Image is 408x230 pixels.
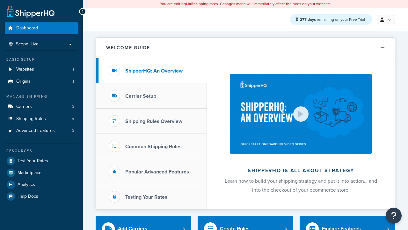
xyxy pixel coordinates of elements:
[5,64,78,75] a: Websites1
[5,94,78,99] div: Manage Shipping
[18,170,41,176] span: Marketplace
[5,76,78,88] li: Origins
[5,76,78,88] a: Origins1
[125,144,182,149] h3: Common Shipping Rules
[186,1,193,7] b: LIVE
[5,113,78,125] a: Shipping Rules
[16,104,32,110] span: Carriers
[125,119,182,124] h3: Shipping Rules Overview
[125,194,167,200] h3: Testing Your Rates
[16,128,55,134] span: Advanced Features
[5,64,78,75] li: Websites
[5,125,78,137] li: Advanced Features
[18,194,38,199] span: Help Docs
[5,57,78,62] div: Basic Setup
[125,169,189,175] h3: Popular Advanced Features
[16,116,46,122] span: Shipping Rules
[224,168,378,173] h2: ShipperHQ is all about strategy
[96,38,395,58] button: Welcome Guide
[125,68,183,74] h3: ShipperHQ: An Overview
[106,45,150,50] h2: Welcome Guide
[18,158,48,164] span: Test Your Rates
[5,125,78,137] a: Advanced Features0
[72,104,74,110] span: 0
[5,148,78,154] div: Resources
[16,26,38,31] span: Dashboard
[73,79,74,84] span: 1
[5,101,78,113] a: Carriers0
[125,93,156,99] h3: Carrier Setup
[16,79,31,84] span: Origins
[16,42,39,47] span: Scope: Live
[5,101,78,113] li: Carriers
[300,17,316,22] strong: 277 days
[5,179,78,190] a: Analytics
[5,167,78,179] a: Marketplace
[18,182,35,188] span: Analytics
[230,74,372,154] img: ShipperHQ is all about strategy
[386,208,402,224] button: Open Resource Center
[72,128,74,134] span: 0
[225,177,377,194] span: Learn how to build your shipping strategy and put it into action… and into the checkout of your e...
[73,67,74,72] span: 1
[5,22,78,34] a: Dashboard
[5,191,78,202] a: Help Docs
[300,17,365,22] span: remaining on your Free Trial
[5,155,78,167] a: Test Your Rates
[16,67,34,72] span: Websites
